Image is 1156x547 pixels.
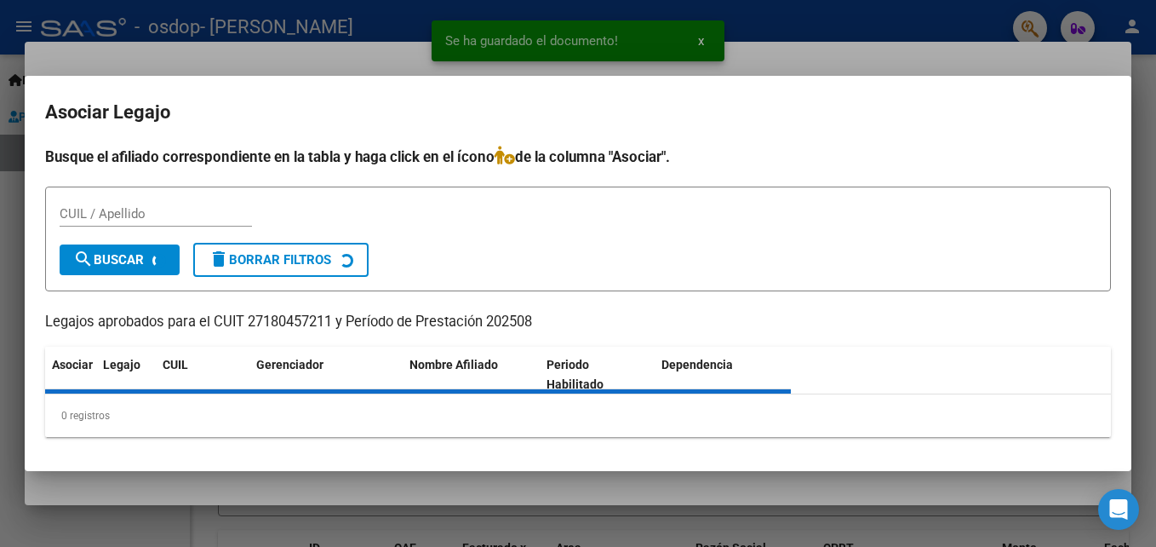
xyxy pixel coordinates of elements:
[73,252,144,268] span: Buscar
[45,96,1111,129] h2: Asociar Legajo
[156,347,249,403] datatable-header-cell: CUIL
[409,358,498,371] span: Nombre Afiliado
[547,358,604,391] span: Periodo Habilitado
[655,347,792,403] datatable-header-cell: Dependencia
[163,358,188,371] span: CUIL
[1098,489,1139,530] div: Open Intercom Messenger
[193,243,369,277] button: Borrar Filtros
[45,347,96,403] datatable-header-cell: Asociar
[256,358,323,371] span: Gerenciador
[403,347,540,403] datatable-header-cell: Nombre Afiliado
[96,347,156,403] datatable-header-cell: Legajo
[52,358,93,371] span: Asociar
[103,358,140,371] span: Legajo
[209,252,331,268] span: Borrar Filtros
[661,358,733,371] span: Dependencia
[45,146,1111,168] h4: Busque el afiliado correspondiente en la tabla y haga click en el ícono de la columna "Asociar".
[249,347,403,403] datatable-header-cell: Gerenciador
[73,249,94,269] mat-icon: search
[540,347,655,403] datatable-header-cell: Periodo Habilitado
[45,312,1111,333] p: Legajos aprobados para el CUIT 27180457211 y Período de Prestación 202508
[209,249,229,269] mat-icon: delete
[60,245,180,275] button: Buscar
[45,394,1111,437] div: 0 registros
